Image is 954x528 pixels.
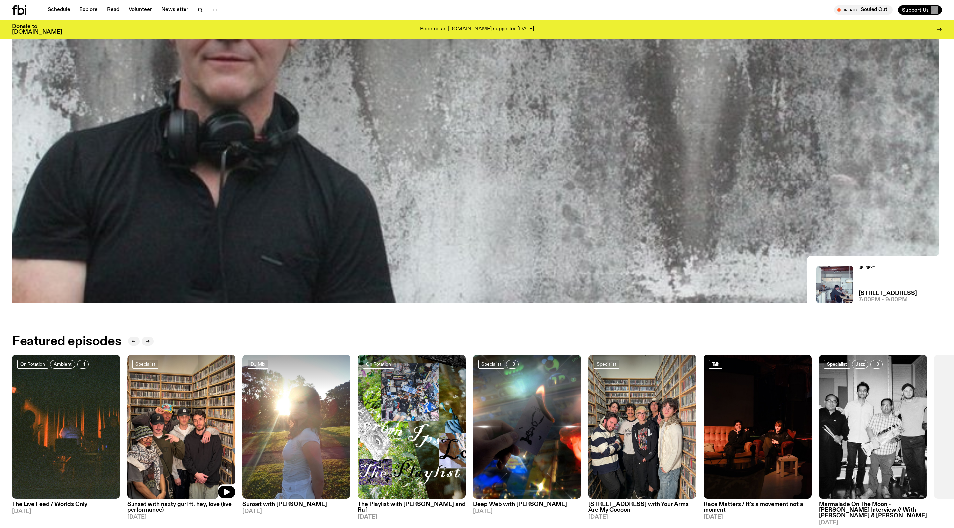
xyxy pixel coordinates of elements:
[12,509,120,514] span: [DATE]
[366,362,391,367] span: On Rotation
[816,266,853,303] img: Pat sits at a dining table with his profile facing the camera. Rhea sits to his left facing the c...
[478,360,504,369] a: Specialist
[17,360,48,369] a: On Rotation
[127,514,235,520] span: [DATE]
[420,26,534,32] p: Become an [DOMAIN_NAME] supporter [DATE]
[588,355,696,499] img: Artist Your Arms Are My Cocoon in the fbi music library
[597,362,616,367] span: Specialist
[870,360,883,369] button: +3
[77,360,89,369] button: +1
[473,502,581,507] h3: Deep Web with [PERSON_NAME]
[12,499,120,514] a: The Live Feed / Worlds Only[DATE]
[12,24,62,35] h3: Donate to [DOMAIN_NAME]
[859,297,908,303] span: 7:00pm - 9:00pm
[588,514,696,520] span: [DATE]
[358,514,466,520] span: [DATE]
[859,266,917,270] h2: Up Next
[712,362,719,367] span: Talk
[127,499,235,520] a: Sunset with nazty gurl ft. hey, love (live performance)[DATE]
[902,7,929,13] span: Support Us
[819,502,927,519] h3: Marmalade On The Moon - [PERSON_NAME] Interview // With [PERSON_NAME] & [PERSON_NAME]
[248,360,268,369] a: DJ Mix
[12,336,121,347] h2: Featured episodes
[841,7,889,12] span: Tune in live
[242,502,350,507] h3: Sunset with [PERSON_NAME]
[135,362,155,367] span: Specialist
[12,502,120,507] h3: The Live Feed / Worlds Only
[127,502,235,513] h3: Sunset with nazty gurl ft. hey, love (live performance)
[852,360,868,369] a: Jazz
[125,5,156,15] a: Volunteer
[473,509,581,514] span: [DATE]
[510,362,515,367] span: +3
[819,499,927,526] a: Marmalade On The Moon - [PERSON_NAME] Interview // With [PERSON_NAME] & [PERSON_NAME][DATE]
[50,360,75,369] a: Ambient
[81,362,85,367] span: +1
[242,499,350,514] a: Sunset with [PERSON_NAME][DATE]
[834,5,893,15] button: On AirSouled Out
[506,360,519,369] button: +3
[588,499,696,520] a: [STREET_ADDRESS] with Your Arms Are My Cocoon[DATE]
[704,499,812,520] a: Race Matters / It's a movement not a moment[DATE]
[704,355,812,499] img: A photo of Shareeka and Ethan speaking live at The Red Rattler, a repurposed warehouse venue. The...
[363,360,394,369] a: On Rotation
[588,502,696,513] h3: [STREET_ADDRESS] with Your Arms Are My Cocoon
[704,514,812,520] span: [DATE]
[12,355,120,499] img: A grainy film image of shadowy band figures on stage, with red light behind them
[358,499,466,520] a: The Playlist with [PERSON_NAME] and Raf[DATE]
[157,5,192,15] a: Newsletter
[709,360,722,369] a: Talk
[44,5,74,15] a: Schedule
[103,5,123,15] a: Read
[819,520,927,526] span: [DATE]
[473,499,581,514] a: Deep Web with [PERSON_NAME][DATE]
[704,502,812,513] h3: Race Matters / It's a movement not a moment
[242,509,350,514] span: [DATE]
[594,360,619,369] a: Specialist
[358,502,466,513] h3: The Playlist with [PERSON_NAME] and Raf
[898,5,942,15] button: Support Us
[76,5,102,15] a: Explore
[856,362,865,367] span: Jazz
[481,362,501,367] span: Specialist
[824,360,850,369] a: Specialist
[827,362,847,367] span: Specialist
[20,362,45,367] span: On Rotation
[132,360,158,369] a: Specialist
[874,362,879,367] span: +3
[859,291,917,296] a: [STREET_ADDRESS]
[251,362,265,367] span: DJ Mix
[54,362,72,367] span: Ambient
